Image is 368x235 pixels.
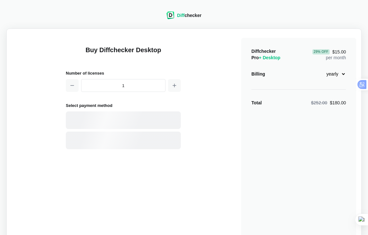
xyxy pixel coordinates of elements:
[81,79,165,92] input: 1
[312,49,330,54] div: 29 % Off
[259,55,280,60] span: + Desktop
[251,49,276,54] span: Diffchecker
[66,102,181,109] h2: Select payment method
[177,12,201,19] div: checker
[312,48,346,61] div: per month
[177,13,184,18] span: Diff
[311,100,327,105] span: $252.00
[251,100,262,105] strong: Total
[166,12,174,19] img: Diffchecker logo
[311,100,346,106] div: $180.00
[66,45,181,62] h1: Buy Diffchecker Desktop
[251,55,280,60] span: Pro
[166,15,201,20] a: Diffchecker logoDiffchecker
[251,71,265,77] div: Billing
[66,70,181,77] h2: Number of licenses
[312,49,346,54] span: $15.00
